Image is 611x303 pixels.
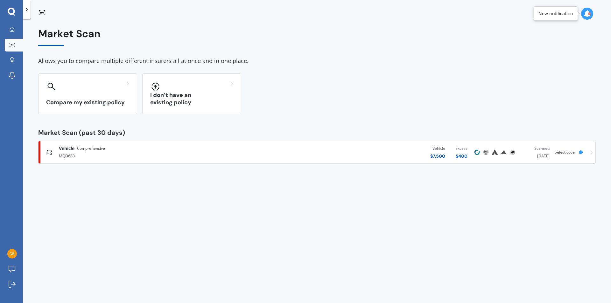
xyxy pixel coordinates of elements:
[500,148,508,156] img: Provident
[473,148,481,156] img: Cove
[482,148,490,156] img: Protecta
[538,10,573,17] div: New notification
[7,249,17,258] img: fcf6423aadc2f84eed8a4b9e9fad288e
[59,145,74,152] span: Vehicle
[59,152,259,159] div: MQD683
[46,99,129,106] h3: Compare my existing policy
[38,129,596,136] div: Market Scan (past 30 days)
[455,153,467,159] div: $ 400
[522,145,550,152] div: Scanned
[38,28,596,46] div: Market Scan
[38,56,596,66] div: Allows you to compare multiple different insurers all at once and in one place.
[491,148,499,156] img: Autosure
[430,153,445,159] div: $ 7,500
[38,141,596,164] a: VehicleComprehensiveMQD683Vehicle$7,500Excess$400CoveProtectaAutosureProvidentAAScanned[DATE]Sele...
[150,92,233,106] h3: I don’t have an existing policy
[509,148,516,156] img: AA
[555,149,576,155] span: Select cover
[77,145,105,152] span: Comprehensive
[455,145,467,152] div: Excess
[522,145,550,159] div: [DATE]
[430,145,445,152] div: Vehicle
